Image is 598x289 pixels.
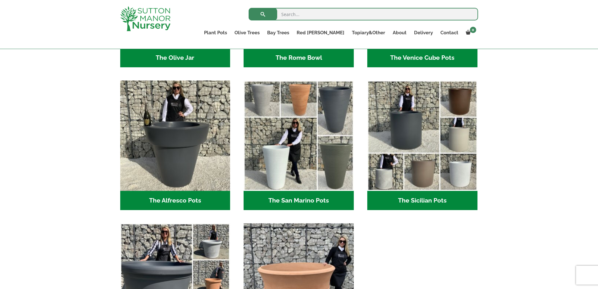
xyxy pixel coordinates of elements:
[410,28,437,37] a: Delivery
[367,81,477,191] img: The Sicilian Pots
[293,28,348,37] a: Red [PERSON_NAME]
[367,191,477,210] h2: The Sicilian Pots
[120,6,170,31] img: logo
[120,81,230,191] img: The Alfresco Pots
[367,81,477,210] a: Visit product category The Sicilian Pots
[120,48,230,68] h2: The Olive Jar
[244,81,354,191] img: The San Marino Pots
[263,28,293,37] a: Bay Trees
[367,48,477,68] h2: The Venice Cube Pots
[120,191,230,210] h2: The Alfresco Pots
[244,191,354,210] h2: The San Marino Pots
[470,27,476,33] span: 0
[348,28,389,37] a: Topiary&Other
[244,48,354,68] h2: The Rome Bowl
[231,28,263,37] a: Olive Trees
[462,28,478,37] a: 0
[389,28,410,37] a: About
[437,28,462,37] a: Contact
[200,28,231,37] a: Plant Pots
[249,8,478,20] input: Search...
[244,81,354,210] a: Visit product category The San Marino Pots
[120,81,230,210] a: Visit product category The Alfresco Pots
